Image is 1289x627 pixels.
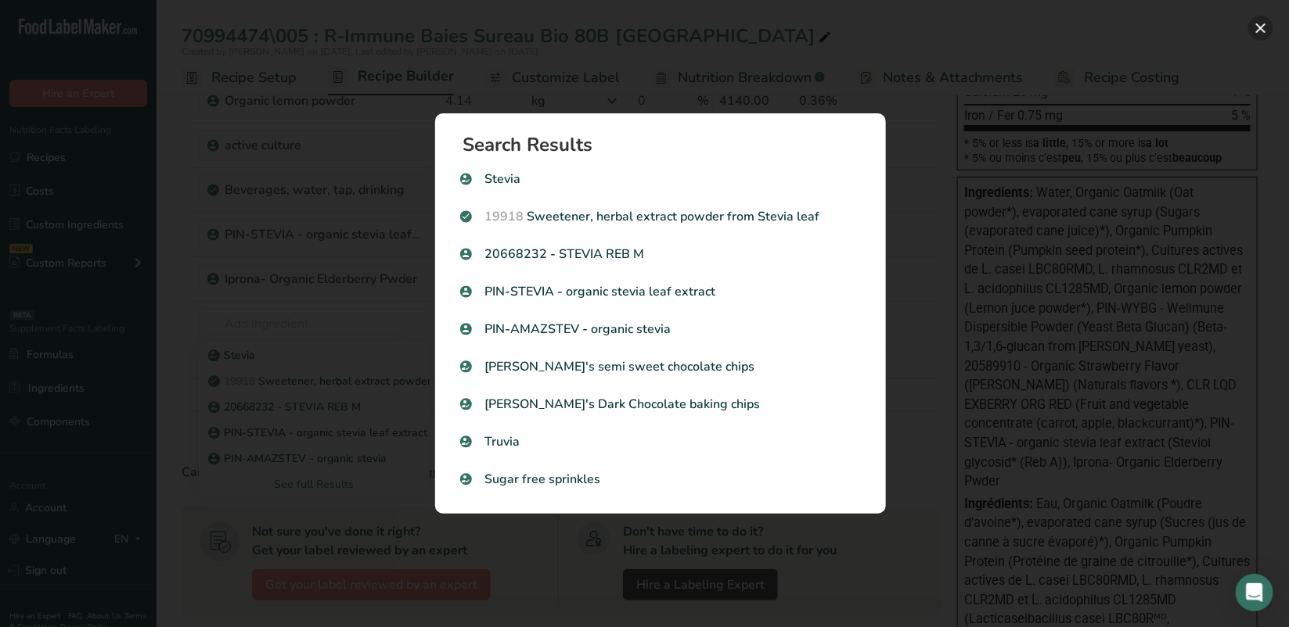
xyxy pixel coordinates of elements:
[460,320,861,339] p: PIN-AMAZSTEV - organic stevia
[460,395,861,414] p: [PERSON_NAME]'s Dark Chocolate baking chips
[460,282,861,301] p: PIN-STEVIA - organic stevia leaf extract
[463,135,870,154] h1: Search Results
[1236,574,1273,611] div: Open Intercom Messenger
[460,207,861,226] p: Sweetener, herbal extract powder from Stevia leaf
[460,170,861,188] p: Stevia
[460,432,861,451] p: Truvia
[460,470,861,489] p: Sugar free sprinkles
[460,245,861,263] p: 20668232 - STEVIA REB M
[460,357,861,376] p: [PERSON_NAME]'s semi sweet chocolate chips
[485,208,524,225] span: 19918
